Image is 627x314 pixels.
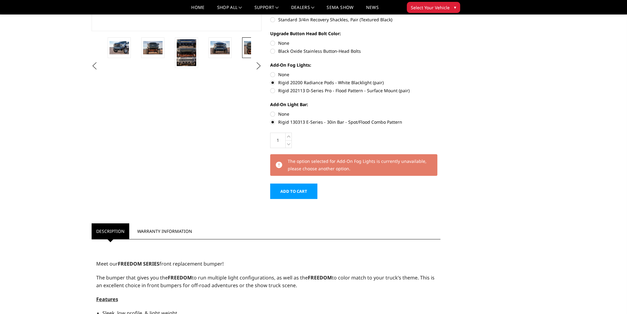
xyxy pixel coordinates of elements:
span: Meet our front replacement bumper! [96,260,224,267]
label: Upgrade Button Head Bolt Color: [270,30,440,37]
button: Previous [90,61,99,71]
a: News [366,5,378,14]
button: Select Your Vehicle [407,2,460,13]
a: shop all [217,5,242,14]
img: Multiple lighting options [177,39,196,66]
label: Black Oxide Stainless Button-Head Bolts [270,48,440,54]
img: 2017-2022 Ford F250-350 - Freedom Series - Base Front Bumper (non-winch) [210,41,230,54]
a: Warranty Information [133,223,197,239]
p: The option selected for Add-On Fog Lights is currently unavailable, please choose another option. [288,158,432,172]
a: Dealers [291,5,315,14]
strong: FREEDOM [308,274,332,281]
label: None [270,40,440,46]
img: 2017-2022 Ford F250-350 - Freedom Series - Base Front Bumper (non-winch) [244,41,263,54]
a: Home [191,5,204,14]
strong: FREEDOM SERIES [118,260,159,267]
label: Add-On Light Bar: [270,101,440,108]
label: Add-On Fog Lights: [270,62,440,68]
label: Standard 3/4in Recovery Shackles, Pair (Textured Black) [270,16,440,23]
a: SEMA Show [327,5,353,14]
input: Add to Cart [270,184,317,199]
a: Description [92,223,129,239]
span: ▾ [454,4,456,10]
label: Rigid 202113 D-Series Pro - Flood Pattern - Surface Mount (pair) [270,87,440,94]
span: Features [96,296,118,303]
label: Rigid 130313 E-Series - 30in Bar - Spot/Flood Combo Pattern [270,119,440,125]
img: 2017-2022 Ford F250-350 - Freedom Series - Base Front Bumper (non-winch) [109,41,129,54]
img: 2017-2022 Ford F250-350 - Freedom Series - Base Front Bumper (non-winch) [143,41,163,54]
label: None [270,71,440,78]
strong: FREEDOM [168,274,192,281]
span: The bumper that gives you the to run multiple light configurations, as well as the to color match... [96,274,435,289]
span: Select Your Vehicle [411,4,450,11]
label: None [270,111,440,117]
button: Next [254,61,263,71]
label: Rigid 20200 Radiance Pods - White Blacklight (pair) [270,79,440,86]
a: Support [254,5,279,14]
